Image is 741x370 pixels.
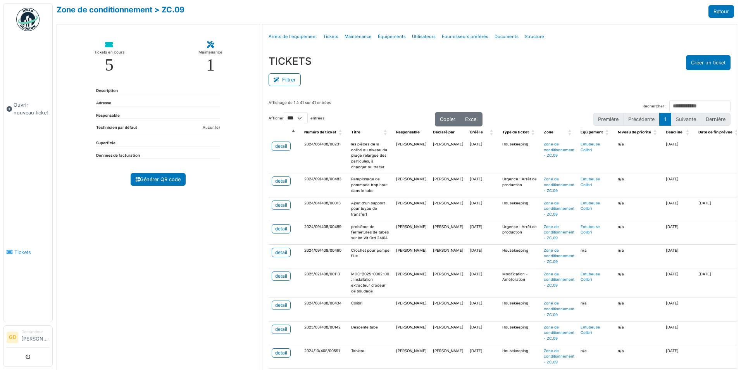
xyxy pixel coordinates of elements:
a: Zone de conditionnement - ZC.09 [544,349,574,364]
td: 2024/06/408/00231 [301,138,348,173]
span: Responsable [396,130,420,134]
a: Fournisseurs préférés [439,28,491,46]
td: [DATE] [467,345,499,368]
td: 2024/04/408/00013 [301,197,348,221]
a: Tickets en cours 5 [88,35,131,80]
td: MDC-2025-0002-00 : Installation extracteur d'odeur de soudage [348,268,393,297]
td: Housekeeping [499,197,541,221]
td: [DATE] [663,197,695,221]
td: Colibri [348,297,393,321]
a: Zone de conditionnement [57,5,152,14]
dt: Responsable [96,113,120,119]
td: 2024/10/408/00591 [301,345,348,368]
button: Excel [460,112,483,126]
td: n/a [577,345,615,368]
div: detail [275,202,287,209]
span: Excel [465,116,477,122]
div: Tickets en cours [94,48,124,56]
td: [DATE] [663,321,695,345]
div: 5 [105,56,114,74]
td: Modification - Amélioration [499,268,541,297]
a: detail [272,176,291,186]
td: Ajout d'un support pour tuyau de transfert [348,197,393,221]
td: Tableau [348,345,393,368]
span: Équipement [581,130,603,134]
span: Deadline [666,130,682,134]
td: 2024/09/408/00460 [301,244,348,268]
a: Documents [491,28,522,46]
td: n/a [615,173,663,197]
a: detail [272,201,291,210]
td: [DATE] [467,221,499,244]
a: Zone de conditionnement - ZC.09 [544,325,574,341]
dt: Superficie [96,140,115,146]
div: Maintenance [198,48,222,56]
a: > ZC.09 [154,5,184,14]
td: [PERSON_NAME] [393,244,430,268]
a: detail [272,348,291,358]
td: n/a [615,321,663,345]
button: 1 [659,113,671,126]
td: [PERSON_NAME] [393,297,430,321]
div: detail [275,349,287,356]
td: Housekeeping [499,297,541,321]
td: n/a [615,345,663,368]
a: Entubeuse Colibri [581,325,600,335]
td: 2024/08/408/00434 [301,297,348,321]
h3: TICKETS [269,55,312,67]
td: n/a [577,244,615,268]
td: [DATE] [467,197,499,221]
dt: Données de facturation [96,153,140,159]
a: Zone de conditionnement - ZC.09 [544,272,574,287]
td: [DATE] [663,297,695,321]
a: Maintenance [341,28,375,46]
td: n/a [615,268,663,297]
td: [PERSON_NAME] [393,345,430,368]
li: [PERSON_NAME] [21,329,49,346]
button: Copier [435,112,460,126]
td: [DATE] [467,321,499,345]
a: Arrêts de l'équipement [265,28,320,46]
td: problème de fermetures de tubes sur lot Vit Ord 24I04 [348,221,393,244]
a: Zone de conditionnement - ZC.09 [544,248,574,264]
td: 2024/09/408/00489 [301,221,348,244]
td: [PERSON_NAME] [393,268,430,297]
td: [PERSON_NAME] [430,173,467,197]
td: 2024/09/408/00483 [301,173,348,197]
td: n/a [615,244,663,268]
div: detail [275,302,287,309]
td: Remplissage de pommade trop haut dans le tube [348,173,393,197]
a: detail [272,248,291,257]
a: Structure [522,28,547,46]
td: [PERSON_NAME] [430,244,467,268]
a: Entubeuse Colibri [581,201,600,211]
select: Afficherentrées [284,112,308,124]
a: Générer QR code [131,173,186,186]
a: Zone de conditionnement - ZC.09 [544,301,574,316]
td: [PERSON_NAME] [393,138,430,173]
div: detail [275,326,287,333]
td: Housekeeping [499,138,541,173]
span: Créé le [470,130,483,134]
td: Housekeeping [499,321,541,345]
td: [PERSON_NAME] [393,321,430,345]
span: Type de ticket: Activate to sort [531,126,536,138]
td: n/a [615,138,663,173]
dd: Aucun(e) [203,125,220,131]
div: detail [275,178,287,185]
a: Ouvrir nouveau ticket [3,35,52,182]
a: Zone de conditionnement - ZC.09 [544,177,574,192]
td: [DATE] [467,138,499,173]
td: [PERSON_NAME] [430,268,467,297]
td: 2025/03/408/00142 [301,321,348,345]
a: detail [272,271,291,281]
td: 2025/02/408/00113 [301,268,348,297]
span: Type de ticket [502,130,529,134]
nav: pagination [593,113,731,126]
a: Tickets [320,28,341,46]
td: [DATE] [467,244,499,268]
a: GD Demandeur[PERSON_NAME] [7,329,49,348]
span: Copier [440,116,455,122]
a: detail [272,301,291,310]
img: Badge_color-CXgf-gQk.svg [16,8,40,31]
